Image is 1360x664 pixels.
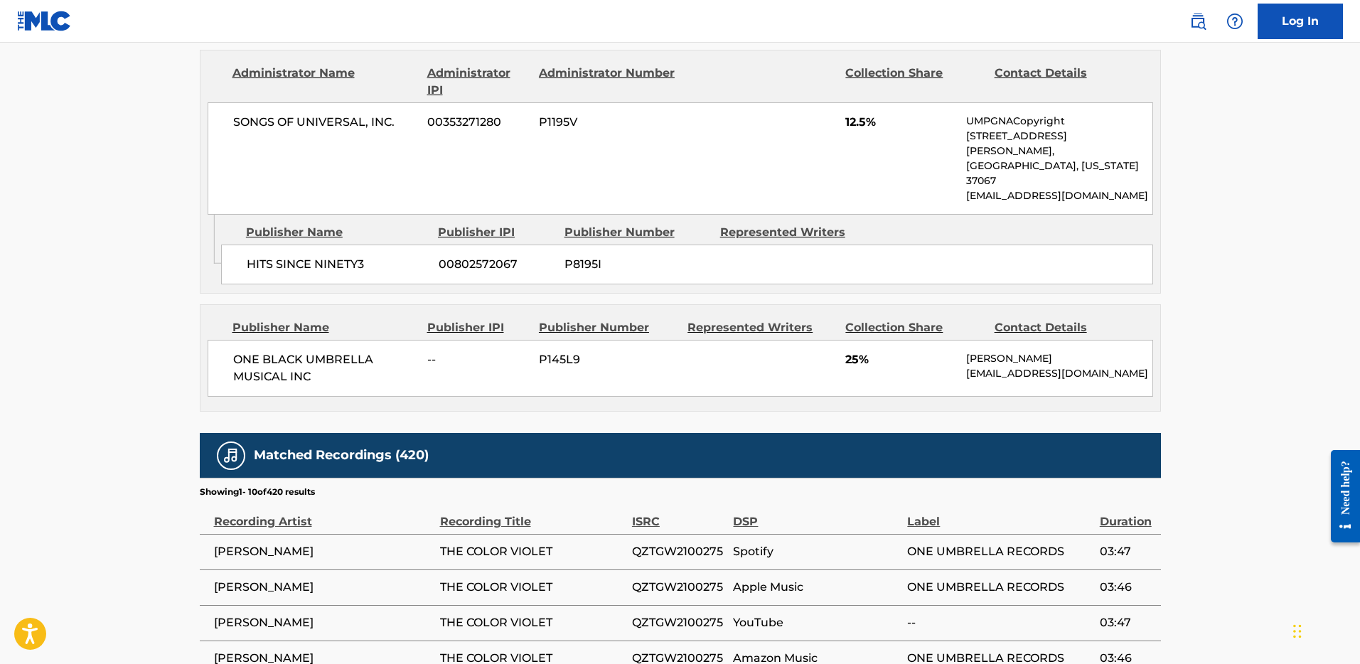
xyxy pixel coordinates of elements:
span: P8195I [564,256,710,273]
div: Recording Artist [214,498,433,530]
p: UMPGNACopyright [966,114,1152,129]
div: Publisher IPI [438,224,554,241]
iframe: Chat Widget [1289,596,1360,664]
div: DSP [733,498,900,530]
div: Collection Share [845,65,983,99]
span: -- [427,351,528,368]
h5: Matched Recordings (420) [254,447,429,464]
div: Publisher Name [232,319,417,336]
a: Log In [1258,4,1343,39]
div: Represented Writers [720,224,865,241]
span: 00802572067 [439,256,554,273]
div: ISRC [632,498,727,530]
p: [GEOGRAPHIC_DATA], [US_STATE] 37067 [966,159,1152,188]
img: help [1226,13,1243,30]
img: MLC Logo [17,11,72,31]
span: -- [907,614,1092,631]
span: [PERSON_NAME] [214,579,433,596]
div: Represented Writers [687,319,835,336]
span: 12.5% [845,114,955,131]
div: Contact Details [995,319,1133,336]
span: THE COLOR VIOLET [440,614,625,631]
span: 00353271280 [427,114,528,131]
span: 03:47 [1100,614,1154,631]
span: ONE UMBRELLA RECORDS [907,543,1092,560]
span: [PERSON_NAME] [214,614,433,631]
span: [PERSON_NAME] [214,543,433,560]
span: ONE UMBRELLA RECORDS [907,579,1092,596]
a: Public Search [1184,7,1212,36]
span: P145L9 [539,351,677,368]
div: Label [907,498,1092,530]
div: Collection Share [845,319,983,336]
p: [EMAIL_ADDRESS][DOMAIN_NAME] [966,366,1152,381]
div: Drag [1293,610,1302,653]
span: QZTGW2100275 [632,614,727,631]
span: 03:47 [1100,543,1154,560]
div: Contact Details [995,65,1133,99]
span: 03:46 [1100,579,1154,596]
div: Publisher Number [539,319,677,336]
span: Apple Music [733,579,900,596]
iframe: Resource Center [1320,439,1360,554]
img: search [1189,13,1206,30]
div: Duration [1100,498,1154,530]
span: THE COLOR VIOLET [440,543,625,560]
span: 25% [845,351,955,368]
div: Administrator Number [539,65,677,99]
span: ONE BLACK UMBRELLA MUSICAL INC [233,351,417,385]
span: HITS SINCE NINETY3 [247,256,428,273]
p: [STREET_ADDRESS][PERSON_NAME], [966,129,1152,159]
div: Publisher Name [246,224,427,241]
p: [EMAIL_ADDRESS][DOMAIN_NAME] [966,188,1152,203]
span: Spotify [733,543,900,560]
span: SONGS OF UNIVERSAL, INC. [233,114,417,131]
p: [PERSON_NAME] [966,351,1152,366]
span: THE COLOR VIOLET [440,579,625,596]
p: Showing 1 - 10 of 420 results [200,486,315,498]
div: Help [1221,7,1249,36]
span: QZTGW2100275 [632,543,727,560]
span: YouTube [733,614,900,631]
div: Publisher IPI [427,319,528,336]
span: P1195V [539,114,677,131]
div: Administrator IPI [427,65,528,99]
div: Recording Title [440,498,625,530]
div: Administrator Name [232,65,417,99]
div: Publisher Number [564,224,710,241]
img: Matched Recordings [223,447,240,464]
span: QZTGW2100275 [632,579,727,596]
